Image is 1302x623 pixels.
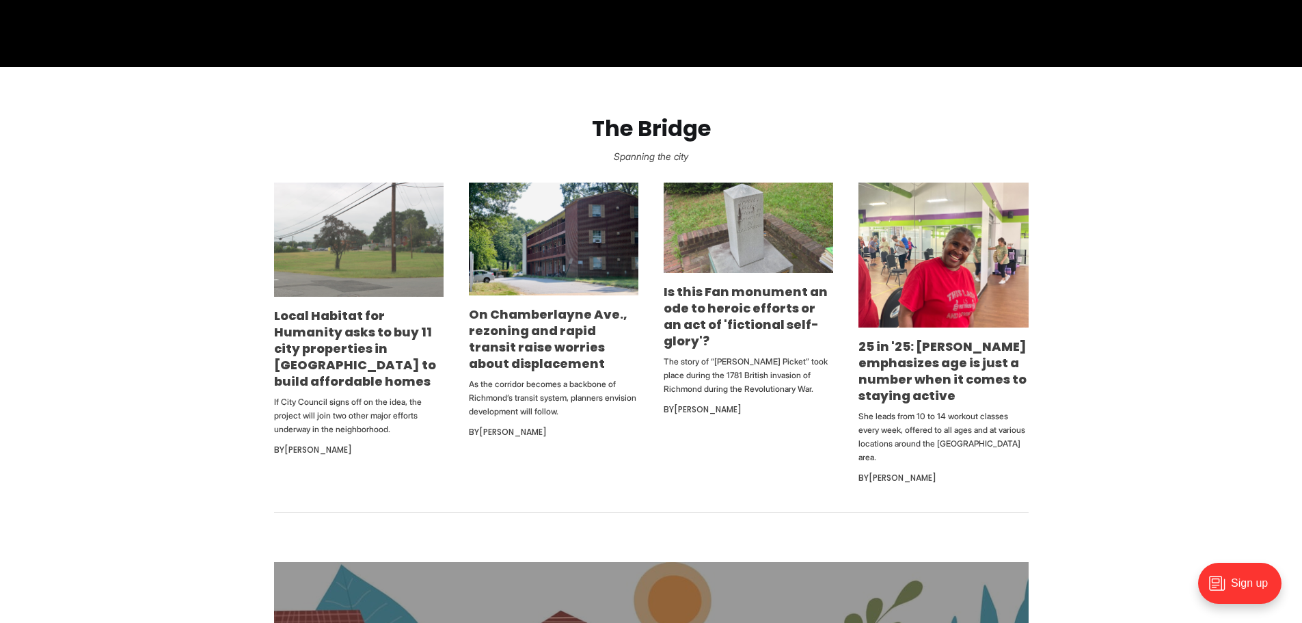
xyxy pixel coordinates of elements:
[858,470,1028,486] div: By
[469,183,638,295] img: On Chamberlayne Ave., rezoning and rapid transit raise worries about displacement
[664,355,833,396] p: The story of “[PERSON_NAME] Picket” took place during the 1781 British invasion of Richmond durin...
[479,426,547,438] a: [PERSON_NAME]
[858,410,1028,464] p: She leads from 10 to 14 workout classes every week, offered to all ages and at various locations ...
[22,147,1280,166] p: Spanning the city
[469,424,638,440] div: By
[664,401,833,418] div: By
[674,403,742,415] a: [PERSON_NAME]
[274,183,444,297] img: Local Habitat for Humanity asks to buy 11 city properties in Northside to build affordable homes
[858,183,1028,328] img: 25 in '25: Debra Sims Fleisher emphasizes age is just a number when it comes to staying active
[869,472,936,483] a: [PERSON_NAME]
[664,283,828,349] a: Is this Fan monument an ode to heroic efforts or an act of 'fictional self-glory'?
[469,306,627,372] a: On Chamberlayne Ave., rezoning and rapid transit raise worries about displacement
[274,442,444,458] div: By
[469,377,638,419] p: As the corridor becomes a backbone of Richmond’s transit system, planners envision development wi...
[22,116,1280,142] h2: The Bridge
[664,183,833,273] img: Is this Fan monument an ode to heroic efforts or an act of 'fictional self-glory'?
[858,338,1027,404] a: 25 in '25: [PERSON_NAME] emphasizes age is just a number when it comes to staying active
[284,444,352,455] a: [PERSON_NAME]
[274,307,436,390] a: Local Habitat for Humanity asks to buy 11 city properties in [GEOGRAPHIC_DATA] to build affordabl...
[1186,556,1302,623] iframe: portal-trigger
[274,395,444,436] p: If City Council signs off on the idea, the project will join two other major efforts underway in ...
